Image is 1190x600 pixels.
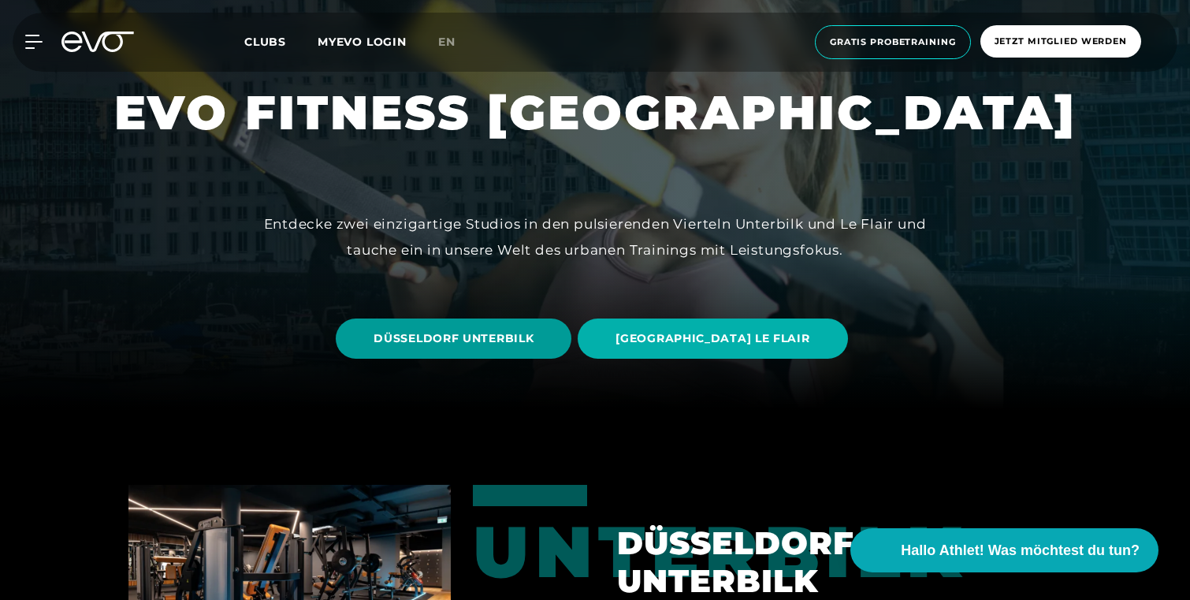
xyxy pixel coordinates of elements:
[374,330,534,347] span: DÜSSELDORF UNTERBILK
[438,35,456,49] span: en
[438,33,474,51] a: en
[615,330,809,347] span: [GEOGRAPHIC_DATA] LE FLAIR
[810,25,976,59] a: Gratis Probetraining
[995,35,1127,48] span: Jetzt Mitglied werden
[976,25,1146,59] a: Jetzt Mitglied werden
[264,211,927,263] div: Entdecke zwei einzigartige Studios in den pulsierenden Vierteln Unterbilk und Le Flair und tauche...
[850,528,1158,572] button: Hallo Athlet! Was möchtest du tun?
[318,35,407,49] a: MYEVO LOGIN
[114,82,1077,143] h1: EVO FITNESS [GEOGRAPHIC_DATA]
[617,524,1062,600] h2: Düsseldorf Unterbilk
[578,307,853,371] a: [GEOGRAPHIC_DATA] LE FLAIR
[336,307,578,371] a: DÜSSELDORF UNTERBILK
[901,540,1140,561] span: Hallo Athlet! Was möchtest du tun?
[830,35,956,49] span: Gratis Probetraining
[244,34,318,49] a: Clubs
[244,35,286,49] span: Clubs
